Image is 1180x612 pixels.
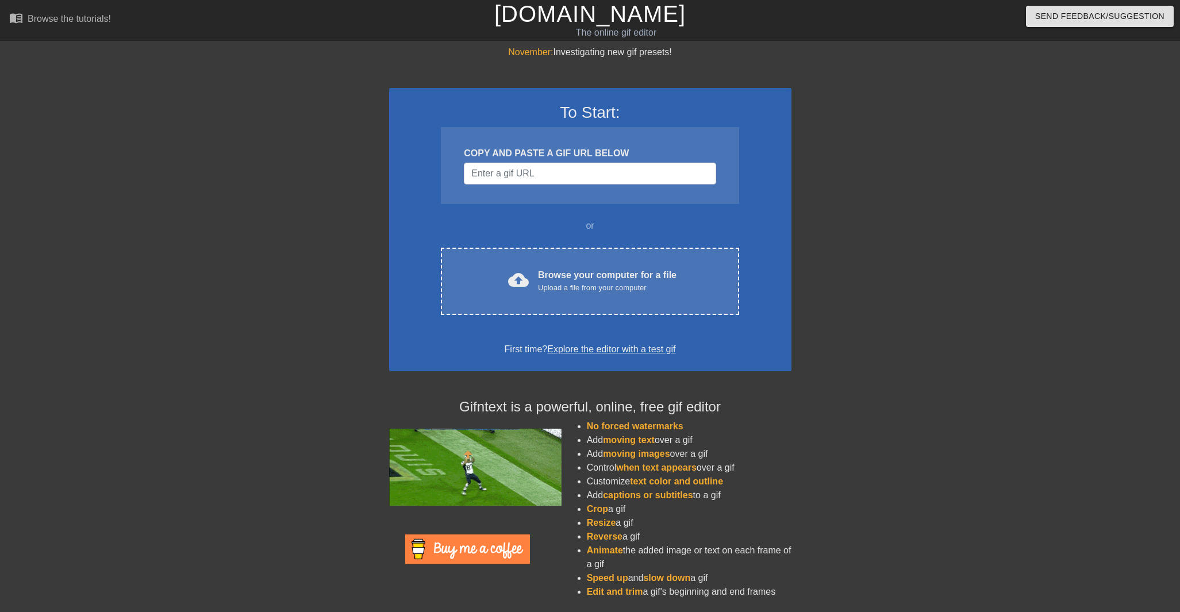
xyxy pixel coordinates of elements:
div: Upload a file from your computer [538,282,677,294]
div: First time? [404,342,777,356]
span: text color and outline [630,476,723,486]
span: Crop [587,504,608,514]
li: a gif [587,516,791,530]
span: Resize [587,518,616,528]
li: a gif [587,530,791,544]
button: Send Feedback/Suggestion [1026,6,1174,27]
div: COPY AND PASTE A GIF URL BELOW [464,147,716,160]
a: Explore the editor with a test gif [547,344,675,354]
div: The online gif editor [399,26,833,40]
span: Edit and trim [587,587,643,596]
span: moving images [603,449,670,459]
span: November: [508,47,553,57]
span: captions or subtitles [603,490,693,500]
div: Browse your computer for a file [538,268,677,294]
span: moving text [603,435,655,445]
li: Add over a gif [587,447,791,461]
div: or [419,219,762,233]
h4: Gifntext is a powerful, online, free gif editor [389,399,791,415]
li: the added image or text on each frame of a gif [587,544,791,571]
img: football_small.gif [389,429,562,506]
span: when text appears [616,463,697,472]
input: Username [464,163,716,184]
img: Buy Me A Coffee [405,534,530,564]
div: Browse the tutorials! [28,14,111,24]
span: No forced watermarks [587,421,683,431]
span: menu_book [9,11,23,25]
span: slow down [643,573,690,583]
li: a gif's beginning and end frames [587,585,791,599]
span: Speed up [587,573,628,583]
li: and a gif [587,571,791,585]
li: Add to a gif [587,488,791,502]
li: a gif [587,502,791,516]
span: Send Feedback/Suggestion [1035,9,1164,24]
span: Reverse [587,532,622,541]
li: Add over a gif [587,433,791,447]
li: Control over a gif [587,461,791,475]
h3: To Start: [404,103,777,122]
span: Animate [587,545,623,555]
span: cloud_upload [508,270,529,290]
a: [DOMAIN_NAME] [494,1,686,26]
a: Browse the tutorials! [9,11,111,29]
li: Customize [587,475,791,488]
div: Investigating new gif presets! [389,45,791,59]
